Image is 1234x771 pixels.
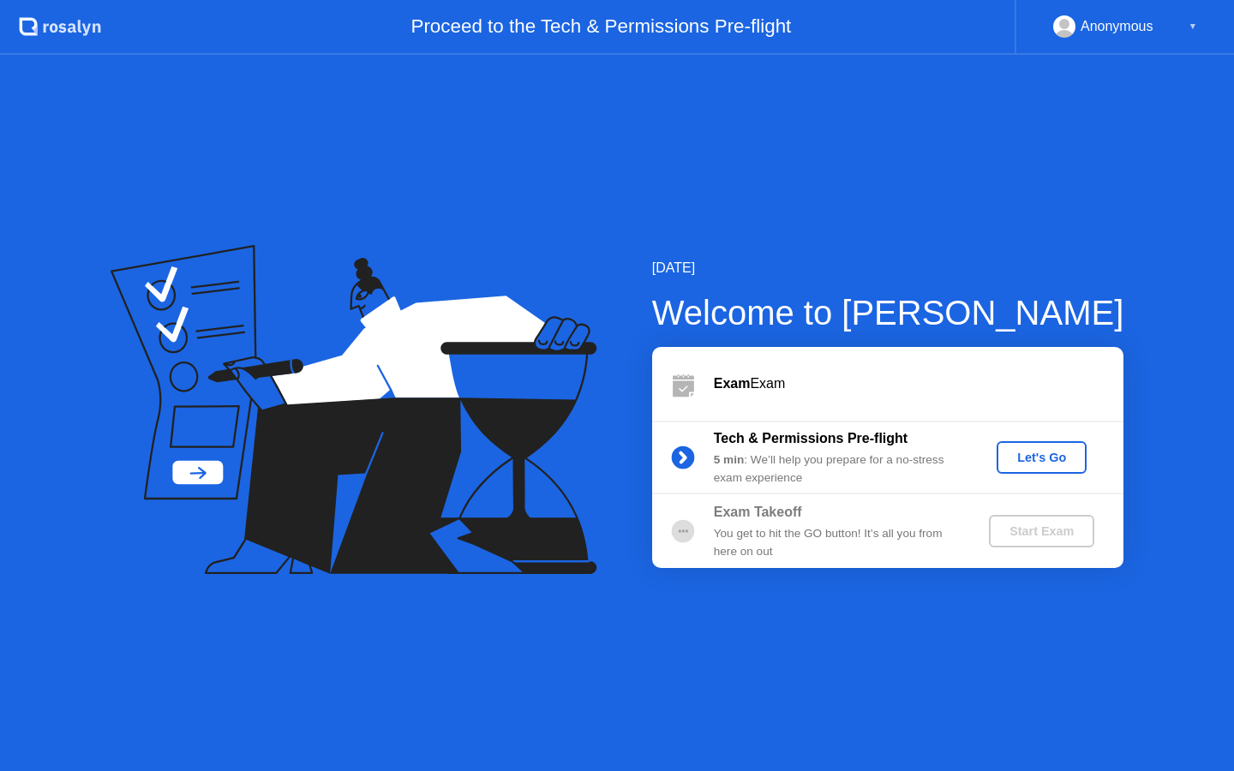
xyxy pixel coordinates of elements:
button: Let's Go [997,441,1087,474]
div: Exam [714,374,1123,394]
div: Let's Go [1003,451,1080,464]
div: Anonymous [1081,15,1153,38]
div: You get to hit the GO button! It’s all you from here on out [714,525,961,560]
div: Start Exam [996,524,1087,538]
div: ▼ [1189,15,1197,38]
b: Exam Takeoff [714,505,802,519]
div: Welcome to [PERSON_NAME] [652,287,1124,338]
b: Exam [714,376,751,391]
b: Tech & Permissions Pre-flight [714,431,908,445]
b: 5 min [714,453,745,466]
div: [DATE] [652,258,1124,278]
button: Start Exam [989,515,1094,547]
div: : We’ll help you prepare for a no-stress exam experience [714,451,961,487]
